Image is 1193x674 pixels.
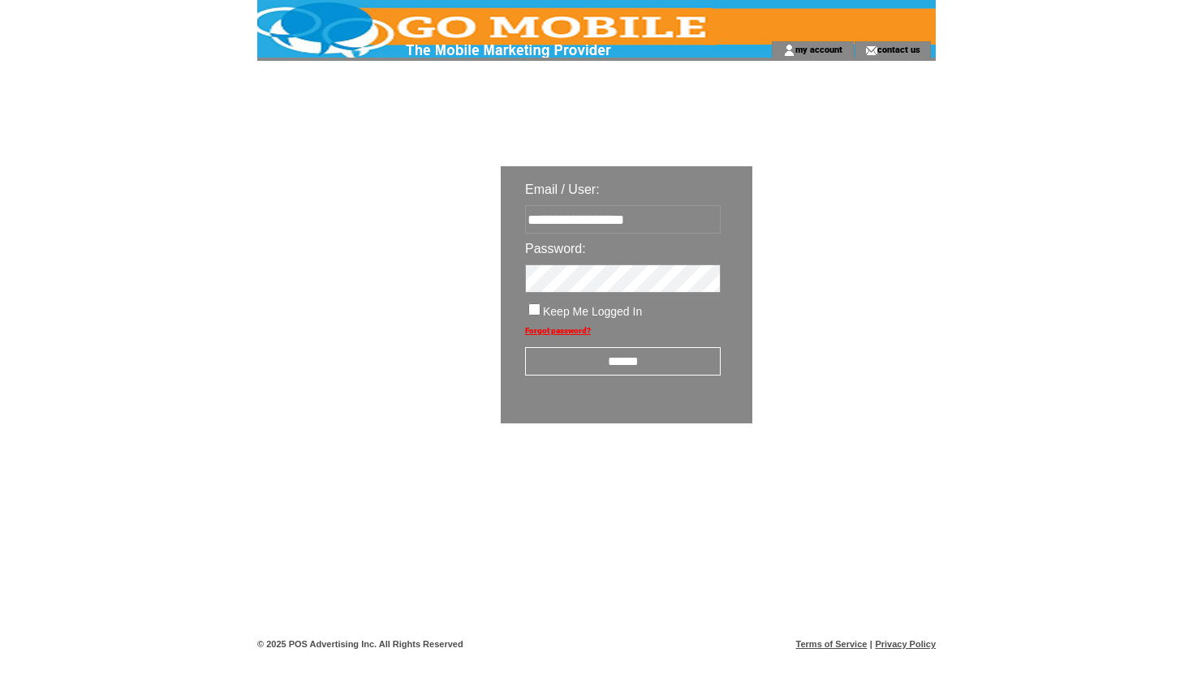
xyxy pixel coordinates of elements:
a: Terms of Service [796,639,868,649]
span: | [870,639,872,649]
a: Privacy Policy [875,639,936,649]
img: transparent.png [799,464,881,484]
a: my account [795,44,842,54]
span: © 2025 POS Advertising Inc. All Rights Reserved [257,639,463,649]
span: Keep Me Logged In [543,305,642,318]
a: Forgot password? [525,326,591,335]
span: Password: [525,242,586,255]
a: contact us [877,44,920,54]
span: Email / User: [525,182,600,196]
img: contact_us_icon.gif [865,44,877,57]
img: account_icon.gif [783,44,795,57]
